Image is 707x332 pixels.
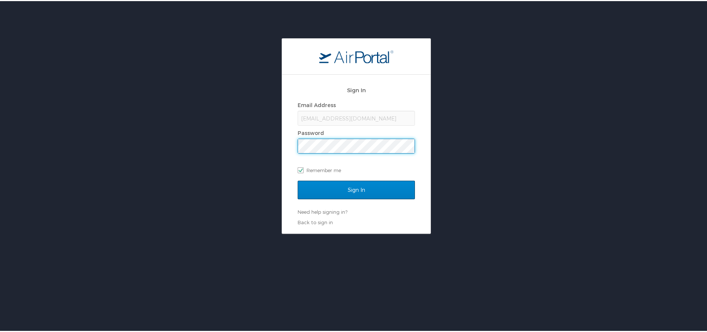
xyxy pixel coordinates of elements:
[319,49,393,62] img: logo
[298,218,333,224] a: Back to sign in
[298,164,415,175] label: Remember me
[298,85,415,93] h2: Sign In
[298,101,336,107] label: Email Address
[298,129,324,135] label: Password
[298,180,415,198] input: Sign In
[298,208,347,214] a: Need help signing in?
